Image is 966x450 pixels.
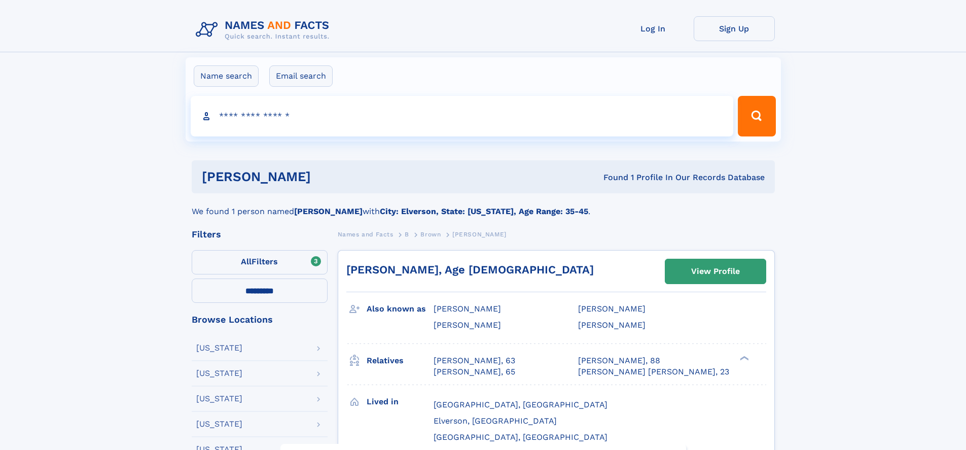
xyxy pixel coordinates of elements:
[578,304,646,314] span: [PERSON_NAME]
[434,355,515,366] a: [PERSON_NAME], 63
[192,315,328,324] div: Browse Locations
[202,170,457,183] h1: [PERSON_NAME]
[434,366,515,377] a: [PERSON_NAME], 65
[367,352,434,369] h3: Relatives
[192,193,775,218] div: We found 1 person named with .
[192,250,328,274] label: Filters
[194,65,259,87] label: Name search
[665,259,766,284] a: View Profile
[578,355,660,366] a: [PERSON_NAME], 88
[691,260,740,283] div: View Profile
[380,206,588,216] b: City: Elverson, State: [US_STATE], Age Range: 35-45
[196,395,242,403] div: [US_STATE]
[420,228,441,240] a: Brown
[738,96,775,136] button: Search Button
[578,320,646,330] span: [PERSON_NAME]
[241,257,252,266] span: All
[420,231,441,238] span: Brown
[367,300,434,318] h3: Also known as
[434,400,607,409] span: [GEOGRAPHIC_DATA], [GEOGRAPHIC_DATA]
[192,230,328,239] div: Filters
[196,369,242,377] div: [US_STATE]
[405,231,409,238] span: B
[434,320,501,330] span: [PERSON_NAME]
[294,206,363,216] b: [PERSON_NAME]
[405,228,409,240] a: B
[191,96,734,136] input: search input
[434,304,501,314] span: [PERSON_NAME]
[613,16,694,41] a: Log In
[196,344,242,352] div: [US_STATE]
[737,355,749,361] div: ❯
[196,420,242,428] div: [US_STATE]
[434,432,607,442] span: [GEOGRAPHIC_DATA], [GEOGRAPHIC_DATA]
[434,416,557,426] span: Elverson, [GEOGRAPHIC_DATA]
[452,231,507,238] span: [PERSON_NAME]
[338,228,393,240] a: Names and Facts
[269,65,333,87] label: Email search
[457,172,765,183] div: Found 1 Profile In Our Records Database
[578,366,729,377] a: [PERSON_NAME] [PERSON_NAME], 23
[694,16,775,41] a: Sign Up
[346,263,594,276] a: [PERSON_NAME], Age [DEMOGRAPHIC_DATA]
[192,16,338,44] img: Logo Names and Facts
[367,393,434,410] h3: Lived in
